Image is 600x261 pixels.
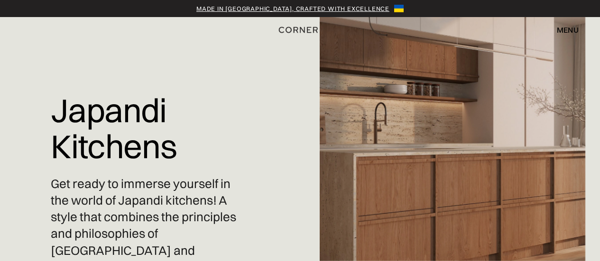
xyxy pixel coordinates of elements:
[547,22,579,38] div: menu
[51,85,243,171] h1: Japandi Kitchens
[196,4,389,13] a: Made in [GEOGRAPHIC_DATA], crafted with excellence
[280,24,320,36] a: home
[557,26,579,34] div: menu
